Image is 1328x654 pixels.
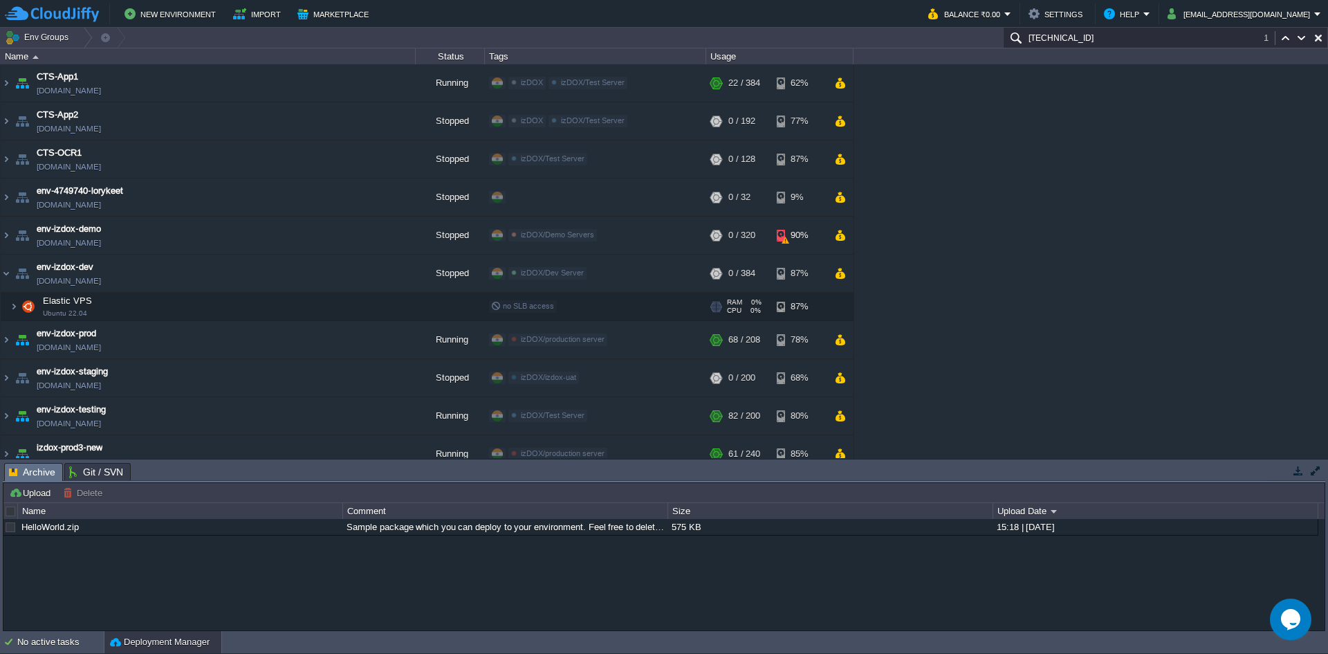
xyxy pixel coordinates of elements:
[1,102,12,140] img: AMDAwAAAACH5BAEAAAAALAAAAAABAAEAAAICRAEAOw==
[1,255,12,292] img: AMDAwAAAACH5BAEAAAAALAAAAAABAAEAAAICRAEAOw==
[994,503,1318,519] div: Upload Date
[521,373,576,381] span: izDOX/izdox-uat
[37,260,93,274] a: env-izdox-dev
[668,519,992,535] div: 575 KB
[12,255,32,292] img: AMDAwAAAACH5BAEAAAAALAAAAAABAAEAAAICRAEAOw==
[416,359,485,397] div: Stopped
[1270,599,1314,640] iframe: chat widget
[728,435,760,473] div: 61 / 240
[521,335,605,343] span: izDOX/production server
[12,179,32,216] img: AMDAwAAAACH5BAEAAAAALAAAAAABAAEAAAICRAEAOw==
[37,70,78,84] a: CTS-App1
[233,6,285,22] button: Import
[10,293,18,320] img: AMDAwAAAACH5BAEAAAAALAAAAAABAAEAAAICRAEAOw==
[728,359,755,397] div: 0 / 200
[521,411,584,419] span: izDOX/Test Server
[19,503,342,519] div: Name
[37,403,106,417] a: env-izdox-testing
[416,140,485,178] div: Stopped
[728,321,760,358] div: 68 / 208
[416,48,484,64] div: Status
[669,503,993,519] div: Size
[777,217,822,254] div: 90%
[486,48,705,64] div: Tags
[37,365,108,379] span: env-izdox-staging
[416,179,485,216] div: Stopped
[748,298,762,307] span: 0%
[728,102,755,140] div: 0 / 192
[1168,6,1314,22] button: [EMAIL_ADDRESS][DOMAIN_NAME]
[1,48,415,64] div: Name
[521,78,543,87] span: izDOX
[416,397,485,435] div: Running
[12,321,32,358] img: AMDAwAAAACH5BAEAAAAALAAAAAABAAEAAAICRAEAOw==
[707,48,853,64] div: Usage
[728,217,755,254] div: 0 / 320
[37,222,101,236] a: env-izdox-demo
[5,6,99,23] img: CloudJiffy
[33,55,39,59] img: AMDAwAAAACH5BAEAAAAALAAAAAABAAEAAAICRAEAOw==
[12,140,32,178] img: AMDAwAAAACH5BAEAAAAALAAAAAABAAEAAAICRAEAOw==
[12,359,32,397] img: AMDAwAAAACH5BAEAAAAALAAAAAABAAEAAAICRAEAOw==
[1029,6,1087,22] button: Settings
[37,441,102,455] a: izdox-prod3-new
[19,293,38,320] img: AMDAwAAAACH5BAEAAAAALAAAAAABAAEAAAICRAEAOw==
[728,397,760,435] div: 82 / 200
[297,6,373,22] button: Marketplace
[21,522,79,532] a: HelloWorld.zip
[1,397,12,435] img: AMDAwAAAACH5BAEAAAAALAAAAAABAAEAAAICRAEAOw==
[1,179,12,216] img: AMDAwAAAACH5BAEAAAAALAAAAAABAAEAAAICRAEAOw==
[727,298,742,307] span: RAM
[63,487,107,499] button: Delete
[561,78,625,87] span: izDOX/Test Server
[561,116,625,125] span: izDOX/Test Server
[43,309,87,318] span: Ubuntu 22.04
[1,435,12,473] img: AMDAwAAAACH5BAEAAAAALAAAAAABAAEAAAICRAEAOw==
[5,28,73,47] button: Env Groups
[12,64,32,102] img: AMDAwAAAACH5BAEAAAAALAAAAAABAAEAAAICRAEAOw==
[37,379,101,392] span: [DOMAIN_NAME]
[1,359,12,397] img: AMDAwAAAACH5BAEAAAAALAAAAAABAAEAAAICRAEAOw==
[12,217,32,254] img: AMDAwAAAACH5BAEAAAAALAAAAAABAAEAAAICRAEAOw==
[1104,6,1143,22] button: Help
[416,64,485,102] div: Running
[777,397,822,435] div: 80%
[777,64,822,102] div: 62%
[344,503,667,519] div: Comment
[777,359,822,397] div: 68%
[1,217,12,254] img: AMDAwAAAACH5BAEAAAAALAAAAAABAAEAAAICRAEAOw==
[777,293,822,320] div: 87%
[9,464,55,481] span: Archive
[37,146,82,160] a: CTS-OCR1
[37,84,101,98] span: [DOMAIN_NAME]
[343,519,667,535] div: Sample package which you can deploy to your environment. Feel free to delete and upload a package...
[777,140,822,178] div: 87%
[17,631,104,653] div: No active tasks
[37,417,101,430] span: [DOMAIN_NAME]
[928,6,1004,22] button: Balance ₹0.00
[1,64,12,102] img: AMDAwAAAACH5BAEAAAAALAAAAAABAAEAAAICRAEAOw==
[12,397,32,435] img: AMDAwAAAACH5BAEAAAAALAAAAAABAAEAAAICRAEAOw==
[37,455,101,469] span: [DOMAIN_NAME]
[416,255,485,292] div: Stopped
[1,140,12,178] img: AMDAwAAAACH5BAEAAAAALAAAAAABAAEAAAICRAEAOw==
[521,269,584,277] span: izDOX/Dev Server
[777,179,822,216] div: 9%
[747,307,761,315] span: 0%
[12,102,32,140] img: AMDAwAAAACH5BAEAAAAALAAAAAABAAEAAAICRAEAOw==
[37,274,101,288] span: [DOMAIN_NAME]
[37,184,123,198] span: env-4749740-lorykeet
[416,321,485,358] div: Running
[9,487,55,499] button: Upload
[416,217,485,254] div: Stopped
[728,179,750,216] div: 0 / 32
[37,198,101,212] span: [DOMAIN_NAME]
[37,327,96,340] a: env-izdox-prod
[777,321,822,358] div: 78%
[727,307,741,315] span: CPU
